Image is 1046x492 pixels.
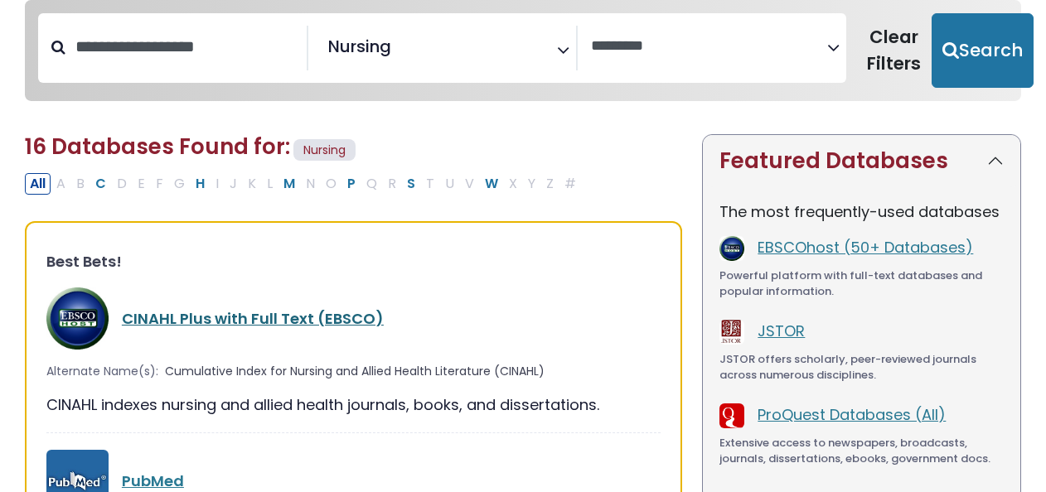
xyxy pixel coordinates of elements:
p: The most frequently-used databases [719,200,1004,223]
button: All [25,173,51,195]
button: Filter Results W [480,173,503,195]
span: Cumulative Index for Nursing and Allied Health Literature (CINAHL) [165,363,545,380]
textarea: Search [395,43,406,60]
div: Extensive access to newspapers, broadcasts, journals, dissertations, ebooks, government docs. [719,435,1004,467]
h3: Best Bets! [46,253,661,271]
div: Powerful platform with full-text databases and popular information. [719,268,1004,300]
a: PubMed [122,470,184,491]
button: Filter Results P [342,173,361,195]
button: Filter Results H [191,173,210,195]
a: CINAHL Plus with Full Text (EBSCO) [122,308,384,329]
span: 16 Databases Found for: [25,132,290,162]
div: JSTOR offers scholarly, peer-reviewed journals across numerous disciplines. [719,351,1004,383]
div: Alpha-list to filter by first letter of database name [25,172,583,193]
button: Filter Results M [278,173,300,195]
input: Search database by title or keyword [65,33,307,60]
a: JSTOR [758,321,805,341]
li: Nursing [322,34,391,59]
button: Filter Results S [402,173,420,195]
button: Submit for Search Results [932,13,1034,88]
a: ProQuest Databases (All) [758,404,946,425]
div: CINAHL indexes nursing and allied health journals, books, and dissertations. [46,393,661,416]
textarea: Search [591,38,827,55]
span: Nursing [328,34,391,59]
a: EBSCOhost (50+ Databases) [758,237,973,258]
button: Clear Filters [856,13,932,88]
span: Nursing [293,139,356,162]
button: Filter Results C [90,173,111,195]
span: Alternate Name(s): [46,363,158,380]
button: Featured Databases [703,135,1020,187]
